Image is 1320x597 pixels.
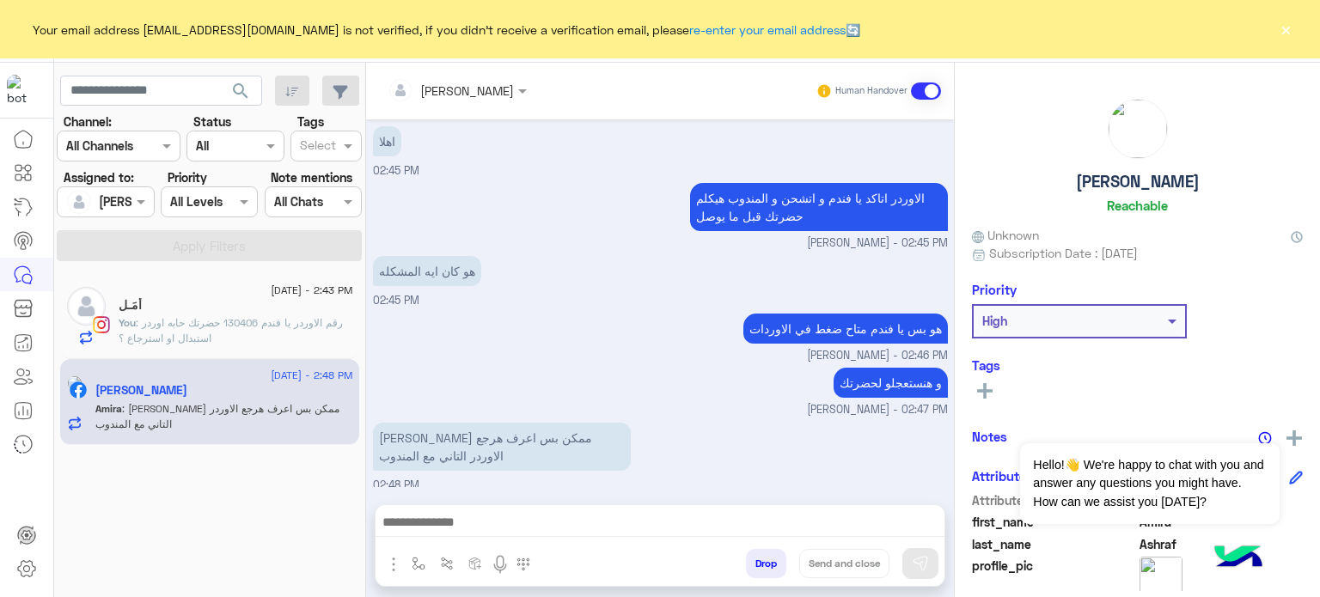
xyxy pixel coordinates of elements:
span: 02:48 PM [373,478,419,491]
button: × [1277,21,1294,38]
img: picture [1109,100,1167,158]
p: 9/9/2025, 2:45 PM [690,183,948,231]
h5: [PERSON_NAME] [1076,172,1200,192]
p: 9/9/2025, 2:48 PM [373,423,631,471]
span: first_name [972,513,1136,531]
button: search [220,76,262,113]
h6: Tags [972,357,1303,373]
img: create order [468,557,482,570]
label: Note mentions [271,168,352,186]
h5: Amira Ashraf [95,383,187,398]
h6: Reachable [1107,198,1168,213]
span: Your email address [EMAIL_ADDRESS][DOMAIN_NAME] is not verified, if you didn't receive a verifica... [33,21,860,39]
span: [PERSON_NAME] - 02:45 PM [807,235,948,252]
img: send message [912,555,929,572]
img: add [1286,430,1302,446]
label: Status [193,113,231,131]
h6: Attributes [972,468,1033,484]
img: select flow [412,557,425,570]
img: 919860931428189 [7,75,38,106]
span: ماشي شكرا ممكن بس اعرف هرجع الاوردر التاني مع المندوب [95,402,339,430]
button: Apply Filters [57,230,362,261]
h6: Notes [972,429,1007,444]
span: 02:45 PM [373,164,419,177]
button: Send and close [799,549,889,578]
img: Trigger scenario [440,557,454,570]
span: Unknown [972,226,1039,244]
img: defaultAdmin.png [67,190,91,214]
div: Select [297,136,336,158]
h5: أَمَـل [119,298,142,313]
button: select flow [405,549,433,577]
button: Trigger scenario [433,549,461,577]
h6: Priority [972,282,1017,297]
img: hulul-logo.png [1208,528,1268,588]
button: Drop [746,549,786,578]
span: [DATE] - 2:48 PM [271,368,352,383]
span: Attribute Name [972,491,1136,509]
img: Facebook [70,381,87,399]
img: make a call [516,557,530,571]
label: Priority [168,168,207,186]
p: 9/9/2025, 2:46 PM [743,314,948,344]
span: search [230,81,251,101]
small: Human Handover [835,84,907,98]
label: Assigned to: [64,168,134,186]
button: create order [461,549,490,577]
img: Instagram [93,316,110,333]
img: defaultAdmin.png [67,287,106,326]
img: picture [67,375,82,391]
span: 02:45 PM [373,294,419,307]
span: Hello!👋 We're happy to chat with you and answer any questions you might have. How can we assist y... [1020,443,1279,524]
p: 9/9/2025, 2:45 PM [373,126,401,156]
span: profile_pic [972,557,1136,596]
span: You [119,316,136,329]
span: رقم الاوردر يا فندم 130406 حضرتك حابه اوردر استبدال او استرجاع ؟ [119,316,343,344]
label: Tags [297,113,324,131]
span: [DATE] - 2:43 PM [271,283,352,298]
span: Subscription Date : [DATE] [989,244,1138,262]
img: send voice note [490,554,510,575]
p: 9/9/2025, 2:45 PM [373,256,481,286]
span: Amira [95,402,122,415]
span: last_name [972,535,1136,553]
span: Ashraf [1140,535,1304,553]
label: Channel: [64,113,112,131]
p: 9/9/2025, 2:47 PM [834,368,948,398]
span: [PERSON_NAME] - 02:47 PM [807,402,948,418]
img: send attachment [383,554,404,575]
span: [PERSON_NAME] - 02:46 PM [807,348,948,364]
a: re-enter your email address [689,22,846,37]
